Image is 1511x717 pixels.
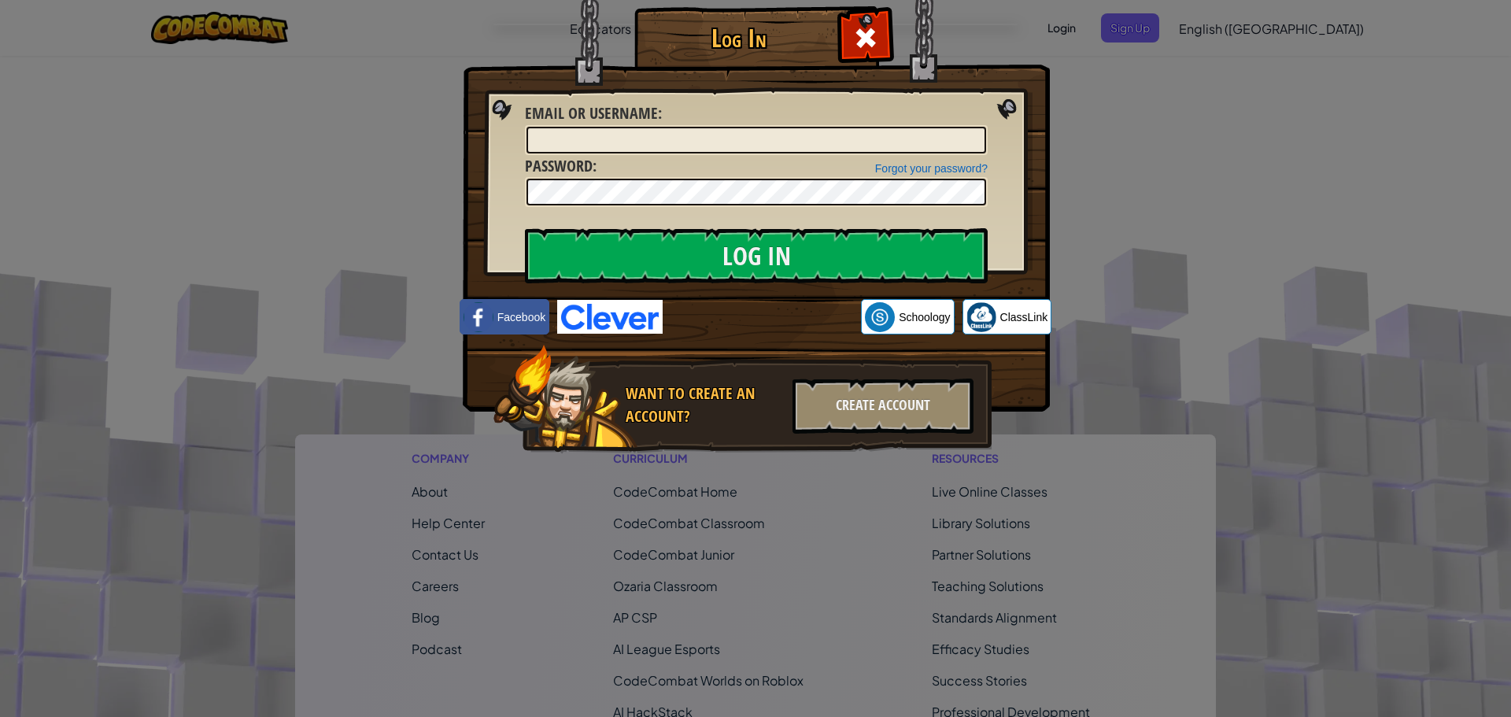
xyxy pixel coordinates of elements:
label: : [525,155,597,178]
span: ClassLink [1000,309,1048,325]
div: Want to create an account? [626,383,783,427]
img: schoology.png [865,302,895,332]
img: facebook_small.png [464,302,493,332]
img: clever-logo-blue.png [557,300,663,334]
span: Schoology [899,309,950,325]
h1: Log In [638,24,839,52]
span: Email or Username [525,102,658,124]
span: Password [525,155,593,176]
input: Log In [525,228,988,283]
label: : [525,102,662,125]
div: Create Account [792,379,973,434]
span: Facebook [497,309,545,325]
iframe: Sign in with Google Button [663,300,861,334]
a: Forgot your password? [875,162,988,175]
img: classlink-logo-small.png [966,302,996,332]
